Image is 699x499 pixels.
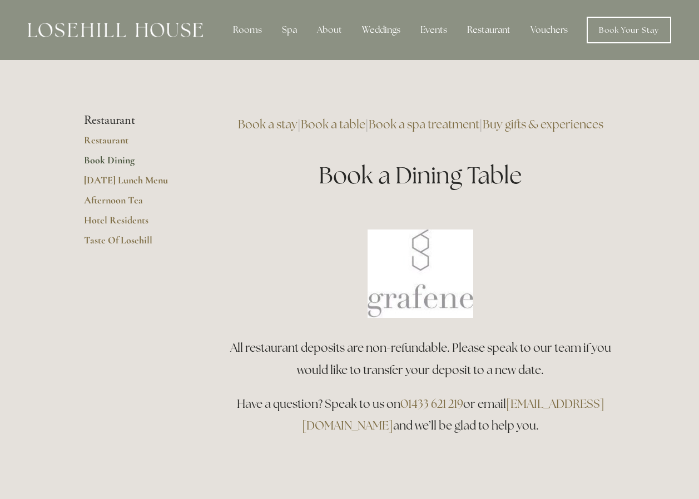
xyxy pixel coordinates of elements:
a: Taste Of Losehill [84,234,190,254]
h3: Have a question? Speak to us on or email and we’ll be glad to help you. [226,393,616,437]
a: Book Your Stay [587,17,671,43]
a: Vouchers [522,19,577,41]
div: About [308,19,351,41]
img: Losehill House [28,23,203,37]
a: Book a table [301,117,365,132]
div: Rooms [224,19,271,41]
a: Hotel Residents [84,214,190,234]
a: Buy gifts & experiences [483,117,603,132]
a: Book Dining [84,154,190,174]
a: Afternoon Tea [84,194,190,214]
h3: All restaurant deposits are non-refundable. Please speak to our team if you would like to transfe... [226,337,616,381]
div: Events [412,19,456,41]
a: Book a spa treatment [369,117,479,132]
h3: | | | [226,113,616,136]
a: Book a stay [238,117,298,132]
h1: Book a Dining Table [226,159,616,192]
a: [DATE] Lunch Menu [84,174,190,194]
div: Weddings [353,19,409,41]
img: Book a table at Grafene Restaurant @ Losehill [368,229,473,318]
li: Restaurant [84,113,190,128]
a: Restaurant [84,134,190,154]
a: 01433 621 219 [400,396,463,411]
div: Restaurant [458,19,519,41]
div: Spa [273,19,306,41]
